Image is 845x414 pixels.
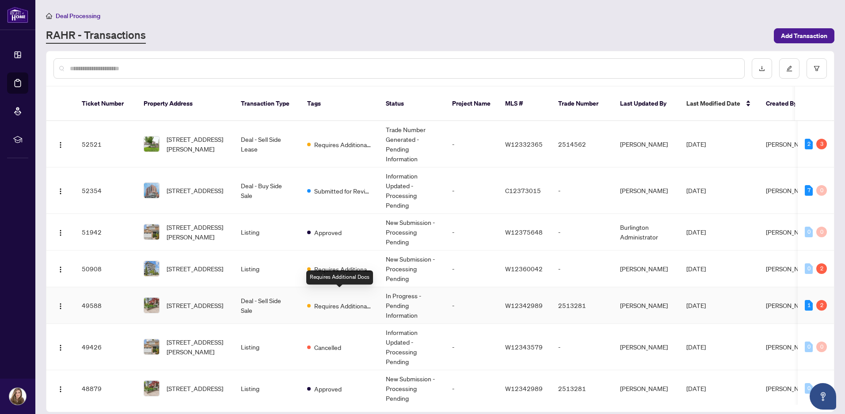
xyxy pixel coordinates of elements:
[167,384,223,393] span: [STREET_ADDRESS]
[53,262,68,276] button: Logo
[551,287,613,324] td: 2513281
[167,300,223,310] span: [STREET_ADDRESS]
[75,167,137,214] td: 52354
[613,287,679,324] td: [PERSON_NAME]
[144,381,159,396] img: thumbnail-img
[46,13,52,19] span: home
[810,383,836,410] button: Open asap
[445,324,498,370] td: -
[445,121,498,167] td: -
[498,87,551,121] th: MLS #
[816,342,827,352] div: 0
[300,87,379,121] th: Tags
[613,324,679,370] td: [PERSON_NAME]
[686,186,706,194] span: [DATE]
[57,386,64,393] img: Logo
[805,185,813,196] div: 7
[759,65,765,72] span: download
[766,384,814,392] span: [PERSON_NAME]
[167,222,227,242] span: [STREET_ADDRESS][PERSON_NAME]
[234,121,300,167] td: Deal - Sell Side Lease
[75,251,137,287] td: 50908
[551,121,613,167] td: 2514562
[445,370,498,407] td: -
[766,265,814,273] span: [PERSON_NAME]
[144,261,159,276] img: thumbnail-img
[167,186,223,195] span: [STREET_ADDRESS]
[75,370,137,407] td: 48879
[53,183,68,198] button: Logo
[505,186,541,194] span: C12373015
[314,186,372,196] span: Submitted for Review
[774,28,834,43] button: Add Transaction
[53,340,68,354] button: Logo
[306,270,373,285] div: Requires Additional Docs
[137,87,234,121] th: Property Address
[314,264,372,274] span: Requires Additional Docs
[551,370,613,407] td: 2513281
[445,87,498,121] th: Project Name
[505,384,543,392] span: W12342989
[686,384,706,392] span: [DATE]
[379,167,445,214] td: Information Updated - Processing Pending
[75,121,137,167] td: 52521
[679,87,759,121] th: Last Modified Date
[379,251,445,287] td: New Submission - Processing Pending
[57,344,64,351] img: Logo
[613,251,679,287] td: [PERSON_NAME]
[816,300,827,311] div: 2
[766,186,814,194] span: [PERSON_NAME]
[46,28,146,44] a: RAHR - Transactions
[505,301,543,309] span: W12342989
[505,265,543,273] span: W12360042
[551,324,613,370] td: -
[57,229,64,236] img: Logo
[766,228,814,236] span: [PERSON_NAME]
[9,388,26,405] img: Profile Icon
[314,384,342,394] span: Approved
[445,251,498,287] td: -
[144,137,159,152] img: thumbnail-img
[144,224,159,239] img: thumbnail-img
[167,134,227,154] span: [STREET_ADDRESS][PERSON_NAME]
[234,87,300,121] th: Transaction Type
[779,58,799,79] button: edit
[314,228,342,237] span: Approved
[786,65,792,72] span: edit
[686,301,706,309] span: [DATE]
[379,87,445,121] th: Status
[53,225,68,239] button: Logo
[75,214,137,251] td: 51942
[752,58,772,79] button: download
[781,29,827,43] span: Add Transaction
[766,140,814,148] span: [PERSON_NAME]
[805,342,813,352] div: 0
[551,167,613,214] td: -
[816,185,827,196] div: 0
[53,298,68,312] button: Logo
[805,300,813,311] div: 1
[144,298,159,313] img: thumbnail-img
[445,287,498,324] td: -
[75,324,137,370] td: 49426
[551,251,613,287] td: -
[75,87,137,121] th: Ticket Number
[314,342,341,352] span: Cancelled
[445,167,498,214] td: -
[144,339,159,354] img: thumbnail-img
[613,214,679,251] td: Burlington Administrator
[816,263,827,274] div: 2
[167,337,227,357] span: [STREET_ADDRESS][PERSON_NAME]
[53,137,68,151] button: Logo
[686,140,706,148] span: [DATE]
[766,301,814,309] span: [PERSON_NAME]
[613,167,679,214] td: [PERSON_NAME]
[234,251,300,287] td: Listing
[686,228,706,236] span: [DATE]
[7,7,28,23] img: logo
[53,381,68,395] button: Logo
[144,183,159,198] img: thumbnail-img
[613,87,679,121] th: Last Updated By
[807,58,827,79] button: filter
[75,287,137,324] td: 49588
